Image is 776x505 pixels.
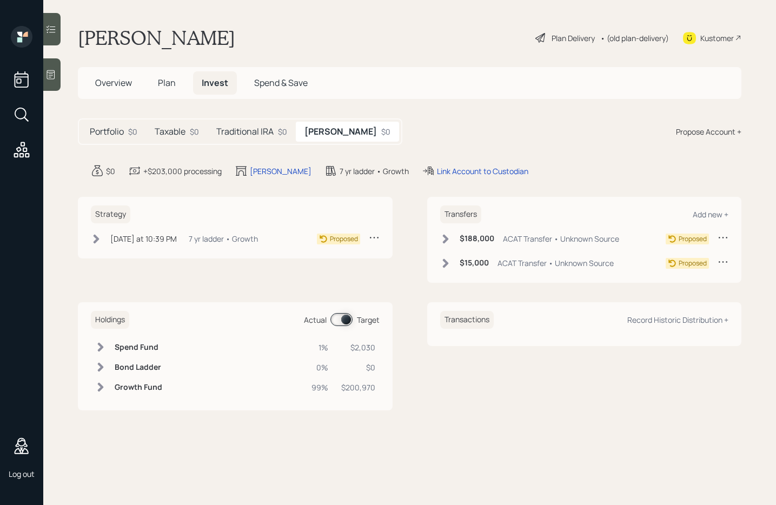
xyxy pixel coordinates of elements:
[340,165,409,177] div: 7 yr ladder • Growth
[437,165,528,177] div: Link Account to Custodian
[91,205,130,223] h6: Strategy
[250,165,311,177] div: [PERSON_NAME]
[676,126,741,137] div: Propose Account +
[381,126,390,137] div: $0
[115,383,162,392] h6: Growth Fund
[155,127,185,137] h5: Taxable
[460,258,489,268] h6: $15,000
[503,233,619,244] div: ACAT Transfer • Unknown Source
[78,26,235,50] h1: [PERSON_NAME]
[311,342,328,353] div: 1%
[278,126,287,137] div: $0
[9,469,35,479] div: Log out
[115,343,162,352] h6: Spend Fund
[254,77,308,89] span: Spend & Save
[158,77,176,89] span: Plan
[91,311,129,329] h6: Holdings
[311,382,328,393] div: 99%
[341,362,375,373] div: $0
[189,233,258,244] div: 7 yr ladder • Growth
[330,234,358,244] div: Proposed
[440,205,481,223] h6: Transfers
[600,32,669,44] div: • (old plan-delivery)
[216,127,274,137] h5: Traditional IRA
[693,209,728,220] div: Add new +
[311,362,328,373] div: 0%
[90,127,124,137] h5: Portfolio
[552,32,595,44] div: Plan Delivery
[341,382,375,393] div: $200,970
[700,32,734,44] div: Kustomer
[341,342,375,353] div: $2,030
[95,77,132,89] span: Overview
[498,257,614,269] div: ACAT Transfer • Unknown Source
[115,363,162,372] h6: Bond Ladder
[304,314,327,325] div: Actual
[440,311,494,329] h6: Transactions
[190,126,199,137] div: $0
[304,127,377,137] h5: [PERSON_NAME]
[128,126,137,137] div: $0
[357,314,380,325] div: Target
[460,234,494,243] h6: $188,000
[679,258,707,268] div: Proposed
[202,77,228,89] span: Invest
[679,234,707,244] div: Proposed
[627,315,728,325] div: Record Historic Distribution +
[106,165,115,177] div: $0
[143,165,222,177] div: +$203,000 processing
[110,233,177,244] div: [DATE] at 10:39 PM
